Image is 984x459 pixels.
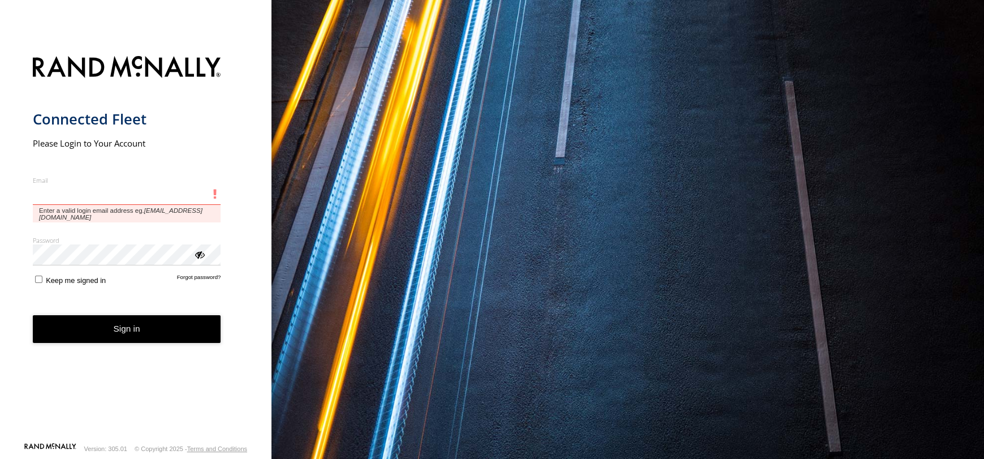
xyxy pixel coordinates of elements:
[187,445,247,452] a: Terms and Conditions
[135,445,247,452] div: © Copyright 2025 -
[33,236,221,244] label: Password
[177,274,221,285] a: Forgot password?
[24,443,76,454] a: Visit our Website
[33,176,221,185] label: Email
[35,276,42,283] input: Keep me signed in
[33,315,221,343] button: Sign in
[33,205,221,222] span: Enter a valid login email address eg.
[33,54,221,83] img: Rand McNally
[33,138,221,149] h2: Please Login to Your Account
[193,248,205,260] div: ViewPassword
[84,445,127,452] div: Version: 305.01
[33,110,221,128] h1: Connected Fleet
[39,207,202,221] em: [EMAIL_ADDRESS][DOMAIN_NAME]
[33,49,239,442] form: main
[46,276,106,285] span: Keep me signed in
